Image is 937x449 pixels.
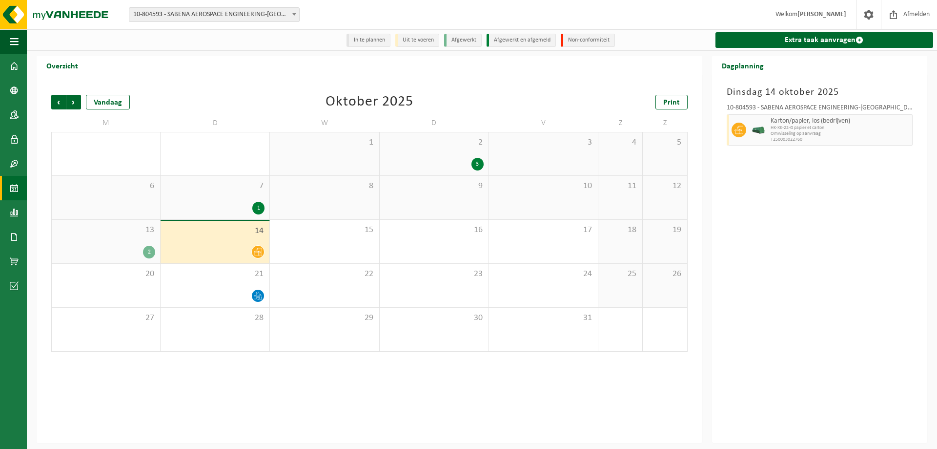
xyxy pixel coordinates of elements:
[37,56,88,75] h2: Overzicht
[252,202,265,214] div: 1
[385,225,484,235] span: 16
[165,269,265,279] span: 21
[771,131,910,137] span: Omwisseling op aanvraag
[275,269,374,279] span: 22
[771,117,910,125] span: Karton/papier, los (bedrijven)
[380,114,489,132] td: D
[66,95,81,109] span: Volgende
[712,56,774,75] h2: Dagplanning
[494,313,593,323] span: 31
[161,114,270,132] td: D
[129,7,300,22] span: 10-804593 - SABENA AEROSPACE ENGINEERING-CHARLEROI - GOSSELIES
[603,181,637,192] span: 11
[603,225,637,235] span: 18
[771,125,910,131] span: HK-XK-22-G papier et carton
[275,225,374,235] span: 15
[648,181,682,192] span: 12
[275,313,374,323] span: 29
[57,181,155,192] span: 6
[143,246,155,258] div: 2
[57,269,155,279] span: 20
[751,127,766,134] img: HK-XK-22-GN-00
[275,181,374,192] span: 8
[86,95,130,109] div: Vandaag
[57,225,155,235] span: 13
[655,95,688,109] a: Print
[603,137,637,148] span: 4
[494,225,593,235] span: 17
[395,34,439,47] li: Uit te voeren
[275,137,374,148] span: 1
[57,313,155,323] span: 27
[489,114,598,132] td: V
[648,137,682,148] span: 5
[51,114,161,132] td: M
[494,137,593,148] span: 3
[346,34,390,47] li: In te plannen
[494,269,593,279] span: 24
[771,137,910,143] span: T250003022760
[487,34,556,47] li: Afgewerkt en afgemeld
[385,137,484,148] span: 2
[165,313,265,323] span: 28
[471,158,484,171] div: 3
[643,114,687,132] td: Z
[663,99,680,107] span: Print
[444,34,482,47] li: Afgewerkt
[727,105,913,114] div: 10-804593 - SABENA AEROSPACE ENGINEERING-[GEOGRAPHIC_DATA] - [GEOGRAPHIC_DATA]
[598,114,643,132] td: Z
[326,95,413,109] div: Oktober 2025
[648,225,682,235] span: 19
[648,269,682,279] span: 26
[270,114,379,132] td: W
[494,181,593,192] span: 10
[385,181,484,192] span: 9
[385,269,484,279] span: 23
[165,181,265,192] span: 7
[165,226,265,236] span: 14
[51,95,66,109] span: Vorige
[603,269,637,279] span: 25
[129,8,299,21] span: 10-804593 - SABENA AEROSPACE ENGINEERING-CHARLEROI - GOSSELIES
[715,32,933,48] a: Extra taak aanvragen
[727,85,913,100] h3: Dinsdag 14 oktober 2025
[797,11,846,18] strong: [PERSON_NAME]
[561,34,615,47] li: Non-conformiteit
[385,313,484,323] span: 30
